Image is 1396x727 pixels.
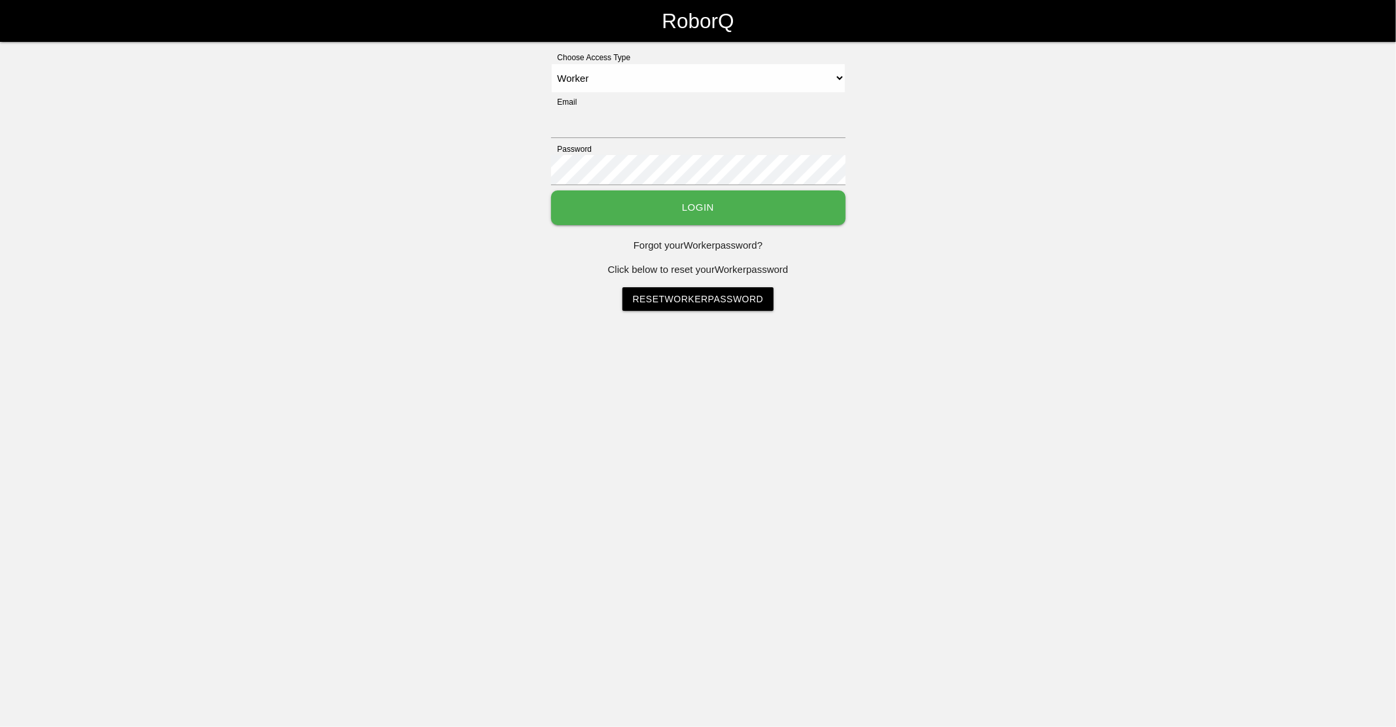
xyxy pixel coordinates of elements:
label: Password [551,143,592,155]
label: Choose Access Type [551,52,631,63]
p: Forgot your Worker password? [551,238,846,253]
button: Login [551,190,846,225]
p: Click below to reset your Worker password [551,262,846,277]
label: Email [551,96,577,108]
a: ResetWorkerPassword [622,287,774,311]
